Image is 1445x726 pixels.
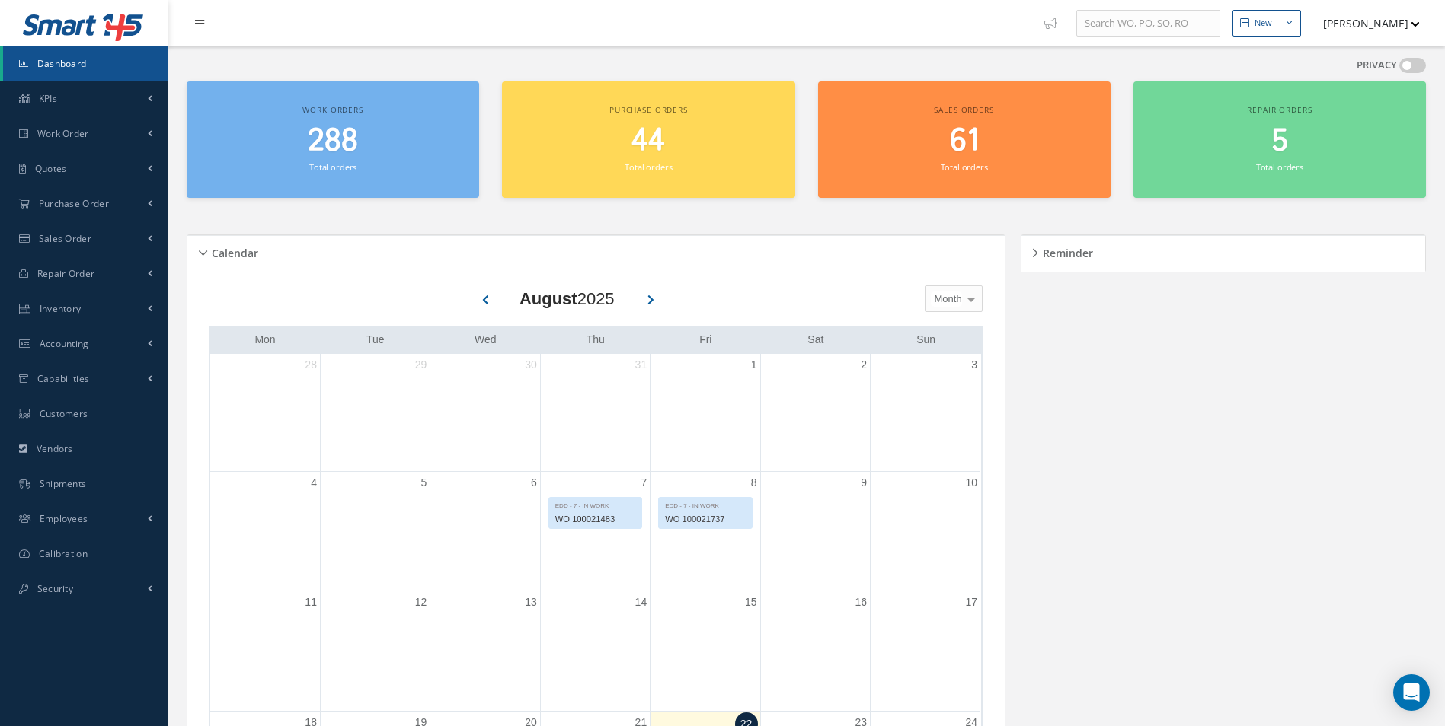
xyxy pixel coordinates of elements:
[522,354,540,376] a: July 30, 2025
[659,498,751,511] div: EDD - 7 - IN WORK
[858,354,870,376] a: August 2, 2025
[1247,104,1312,115] span: Repair orders
[651,471,760,591] td: August 8, 2025
[40,337,89,350] span: Accounting
[638,472,650,494] a: August 7, 2025
[540,591,650,712] td: August 14, 2025
[37,582,73,595] span: Security
[934,104,993,115] span: Sales orders
[962,591,980,613] a: August 17, 2025
[968,354,980,376] a: August 3, 2025
[871,471,980,591] td: August 10, 2025
[818,81,1111,198] a: Sales orders 61 Total orders
[1256,161,1303,173] small: Total orders
[540,471,650,591] td: August 7, 2025
[941,161,988,173] small: Total orders
[651,591,760,712] td: August 15, 2025
[418,472,430,494] a: August 5, 2025
[760,471,870,591] td: August 9, 2025
[519,289,577,308] b: August
[320,471,430,591] td: August 5, 2025
[1393,674,1430,711] div: Open Intercom Messenger
[632,354,651,376] a: July 31, 2025
[210,354,320,472] td: July 28, 2025
[609,104,688,115] span: Purchase orders
[1309,8,1420,38] button: [PERSON_NAME]
[549,511,641,528] div: WO 100021483
[1038,242,1093,260] h5: Reminder
[40,477,87,490] span: Shipments
[748,472,760,494] a: August 8, 2025
[742,591,760,613] a: August 15, 2025
[871,591,980,712] td: August 17, 2025
[1133,81,1426,198] a: Repair orders 5 Total orders
[632,591,651,613] a: August 14, 2025
[412,354,430,376] a: July 29, 2025
[210,471,320,591] td: August 4, 2025
[35,162,67,175] span: Quotes
[760,354,870,472] td: August 2, 2025
[210,591,320,712] td: August 11, 2025
[308,119,358,163] span: 288
[40,407,88,420] span: Customers
[412,591,430,613] a: August 12, 2025
[852,591,870,613] a: August 16, 2025
[651,354,760,472] td: August 1, 2025
[37,442,73,455] span: Vendors
[472,330,500,349] a: Wednesday
[631,119,665,163] span: 44
[1271,119,1288,163] span: 5
[3,46,168,81] a: Dashboard
[549,498,641,511] div: EDD - 7 - IN WORK
[430,591,540,712] td: August 13, 2025
[1255,17,1272,30] div: New
[1357,58,1397,73] label: PRIVACY
[950,119,979,163] span: 61
[519,286,615,311] div: 2025
[748,354,760,376] a: August 1, 2025
[40,302,82,315] span: Inventory
[625,161,672,173] small: Total orders
[1076,10,1220,37] input: Search WO, PO, SO, RO
[320,354,430,472] td: July 29, 2025
[37,372,90,385] span: Capabilities
[39,197,109,210] span: Purchase Order
[302,591,320,613] a: August 11, 2025
[320,591,430,712] td: August 12, 2025
[659,511,751,528] div: WO 100021737
[302,354,320,376] a: July 28, 2025
[39,232,91,245] span: Sales Order
[1232,10,1301,37] button: New
[37,127,89,140] span: Work Order
[760,591,870,712] td: August 16, 2025
[540,354,650,472] td: July 31, 2025
[871,354,980,472] td: August 3, 2025
[187,81,479,198] a: Work orders 288 Total orders
[39,547,88,560] span: Calibration
[37,57,87,70] span: Dashboard
[858,472,870,494] a: August 9, 2025
[309,161,356,173] small: Total orders
[804,330,826,349] a: Saturday
[430,471,540,591] td: August 6, 2025
[302,104,363,115] span: Work orders
[430,354,540,472] td: July 30, 2025
[308,472,320,494] a: August 4, 2025
[39,92,57,105] span: KPIs
[913,330,938,349] a: Sunday
[931,291,962,307] span: Month
[40,512,88,525] span: Employees
[502,81,794,198] a: Purchase orders 44 Total orders
[363,330,388,349] a: Tuesday
[37,267,95,280] span: Repair Order
[207,242,258,260] h5: Calendar
[696,330,715,349] a: Friday
[583,330,608,349] a: Thursday
[528,472,540,494] a: August 6, 2025
[962,472,980,494] a: August 10, 2025
[251,330,278,349] a: Monday
[522,591,540,613] a: August 13, 2025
